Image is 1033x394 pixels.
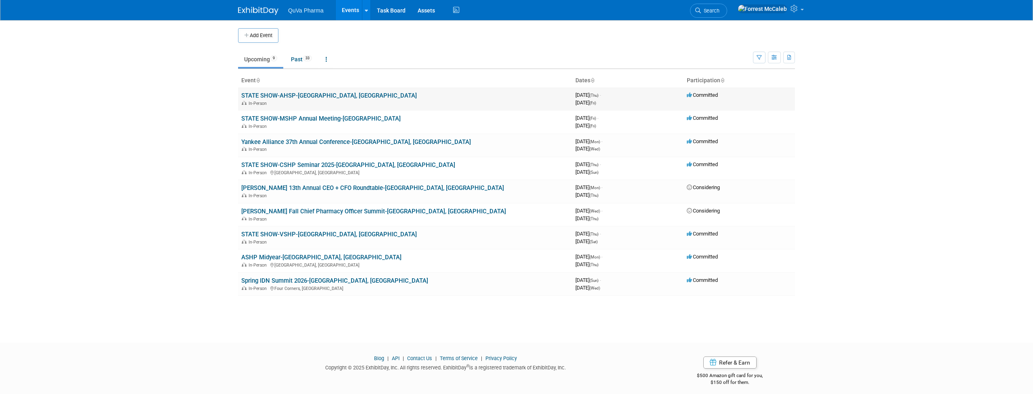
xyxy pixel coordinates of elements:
[575,285,600,291] span: [DATE]
[242,170,247,174] img: In-Person Event
[690,4,727,18] a: Search
[242,124,247,128] img: In-Person Event
[242,217,247,221] img: In-Person Event
[241,261,569,268] div: [GEOGRAPHIC_DATA], [GEOGRAPHIC_DATA]
[590,170,598,175] span: (Sun)
[241,169,569,175] div: [GEOGRAPHIC_DATA], [GEOGRAPHIC_DATA]
[590,255,600,259] span: (Mon)
[575,115,598,121] span: [DATE]
[242,286,247,290] img: In-Person Event
[249,101,269,106] span: In-Person
[575,192,598,198] span: [DATE]
[249,263,269,268] span: In-Person
[575,277,601,283] span: [DATE]
[241,138,471,146] a: Yankee Alliance 37th Annual Conference-[GEOGRAPHIC_DATA], [GEOGRAPHIC_DATA]
[242,193,247,197] img: In-Person Event
[249,193,269,198] span: In-Person
[238,52,283,67] a: Upcoming9
[590,278,598,283] span: (Sun)
[687,184,720,190] span: Considering
[687,231,718,237] span: Committed
[466,364,469,368] sup: ®
[575,254,602,260] span: [DATE]
[374,355,384,361] a: Blog
[238,362,653,371] div: Copyright © 2025 ExhibitDay, Inc. All rights reserved. ExhibitDay is a registered trademark of Ex...
[590,286,600,290] span: (Wed)
[600,92,601,98] span: -
[665,367,795,386] div: $500 Amazon gift card for you,
[600,231,601,237] span: -
[241,231,417,238] a: STATE SHOW-VSHP-[GEOGRAPHIC_DATA], [GEOGRAPHIC_DATA]
[575,161,601,167] span: [DATE]
[575,169,598,175] span: [DATE]
[241,254,401,261] a: ASHP Midyear-[GEOGRAPHIC_DATA], [GEOGRAPHIC_DATA]
[575,238,598,244] span: [DATE]
[575,215,598,221] span: [DATE]
[303,55,312,61] span: 33
[590,217,598,221] span: (Thu)
[238,28,278,43] button: Add Event
[601,138,602,144] span: -
[385,355,391,361] span: |
[249,217,269,222] span: In-Person
[241,277,428,284] a: Spring IDN Summit 2026-[GEOGRAPHIC_DATA], [GEOGRAPHIC_DATA]
[720,77,724,83] a: Sort by Participation Type
[241,161,455,169] a: STATE SHOW-CSHP Seminar 2025-[GEOGRAPHIC_DATA], [GEOGRAPHIC_DATA]
[256,77,260,83] a: Sort by Event Name
[270,55,277,61] span: 9
[392,355,399,361] a: API
[687,161,718,167] span: Committed
[575,208,602,214] span: [DATE]
[687,208,720,214] span: Considering
[590,209,600,213] span: (Wed)
[665,379,795,386] div: $150 off for them.
[249,286,269,291] span: In-Person
[249,170,269,175] span: In-Person
[703,356,757,369] a: Refer & Earn
[590,232,598,236] span: (Thu)
[433,355,439,361] span: |
[601,254,602,260] span: -
[687,277,718,283] span: Committed
[241,92,417,99] a: STATE SHOW-AHSP-[GEOGRAPHIC_DATA], [GEOGRAPHIC_DATA]
[590,140,600,144] span: (Mon)
[285,52,318,67] a: Past33
[738,4,787,13] img: Forrest McCaleb
[575,184,602,190] span: [DATE]
[600,277,601,283] span: -
[575,231,601,237] span: [DATE]
[575,146,600,152] span: [DATE]
[249,147,269,152] span: In-Person
[590,93,598,98] span: (Thu)
[401,355,406,361] span: |
[249,124,269,129] span: In-Person
[590,147,600,151] span: (Wed)
[288,7,324,14] span: QuVa Pharma
[242,147,247,151] img: In-Person Event
[687,138,718,144] span: Committed
[590,116,596,121] span: (Fri)
[242,240,247,244] img: In-Person Event
[590,163,598,167] span: (Thu)
[479,355,484,361] span: |
[590,101,596,105] span: (Fri)
[241,184,504,192] a: [PERSON_NAME] 13th Annual CEO + CFO Roundtable-[GEOGRAPHIC_DATA], [GEOGRAPHIC_DATA]
[590,193,598,198] span: (Thu)
[485,355,517,361] a: Privacy Policy
[249,240,269,245] span: In-Person
[590,124,596,128] span: (Fri)
[687,92,718,98] span: Committed
[575,138,602,144] span: [DATE]
[590,263,598,267] span: (Thu)
[575,123,596,129] span: [DATE]
[684,74,795,88] th: Participation
[687,254,718,260] span: Committed
[701,8,719,14] span: Search
[440,355,478,361] a: Terms of Service
[242,101,247,105] img: In-Person Event
[601,184,602,190] span: -
[687,115,718,121] span: Committed
[575,100,596,106] span: [DATE]
[590,77,594,83] a: Sort by Start Date
[241,285,569,291] div: Four Corners, [GEOGRAPHIC_DATA]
